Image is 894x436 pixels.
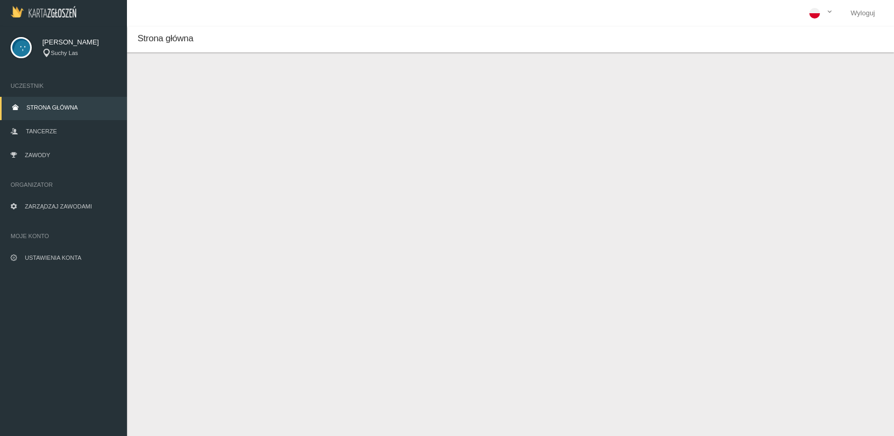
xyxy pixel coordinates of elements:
[26,104,78,111] span: Strona główna
[42,37,116,48] span: [PERSON_NAME]
[25,203,92,210] span: Zarządzaj zawodami
[138,33,193,43] span: Strona główna
[26,128,57,134] span: Tancerze
[42,49,116,58] div: Suchy Las
[11,6,76,17] img: Logo
[11,231,116,241] span: Moje konto
[11,37,32,58] img: svg
[11,80,116,91] span: Uczestnik
[25,152,50,158] span: Zawody
[25,255,81,261] span: Ustawienia konta
[11,179,116,190] span: Organizator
